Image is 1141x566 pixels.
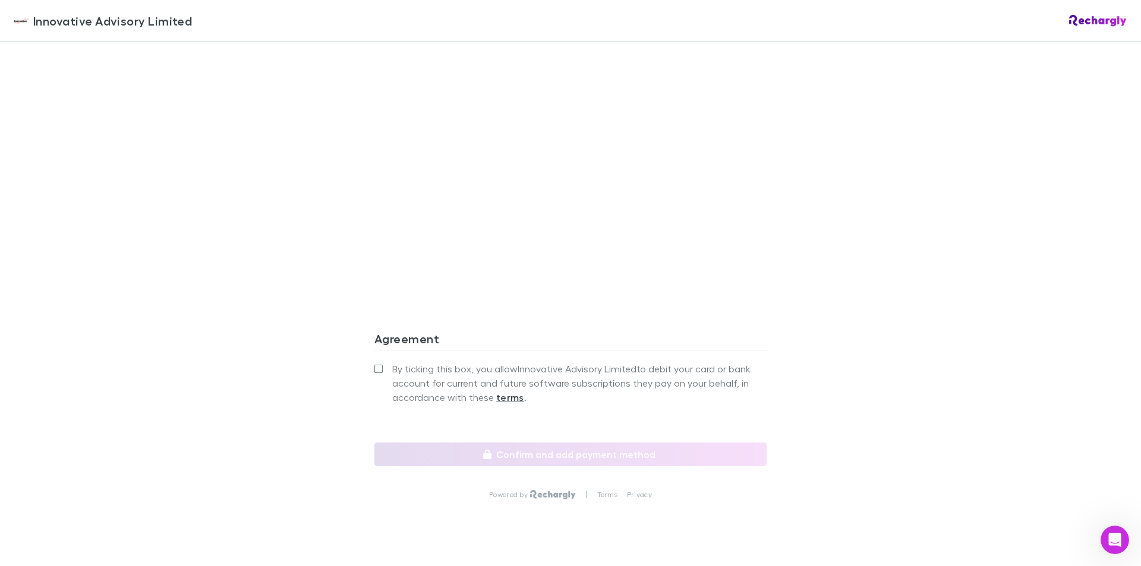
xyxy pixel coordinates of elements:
span: Innovative Advisory Limited [33,12,192,30]
a: Privacy [627,490,652,499]
strong: terms [496,391,524,403]
iframe: Intercom live chat [1101,526,1129,554]
a: Terms [597,490,617,499]
h3: Agreement [374,331,767,350]
button: Confirm and add payment method [374,442,767,466]
p: | [585,490,587,499]
img: Rechargly Logo [1069,15,1127,27]
img: Rechargly Logo [530,490,576,499]
iframe: Secure address input frame [372,3,769,277]
span: By ticking this box, you allow Innovative Advisory Limited to debit your card or bank account for... [392,362,767,404]
img: Innovative Advisory Limited's Logo [14,14,29,28]
p: Powered by [489,490,530,499]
